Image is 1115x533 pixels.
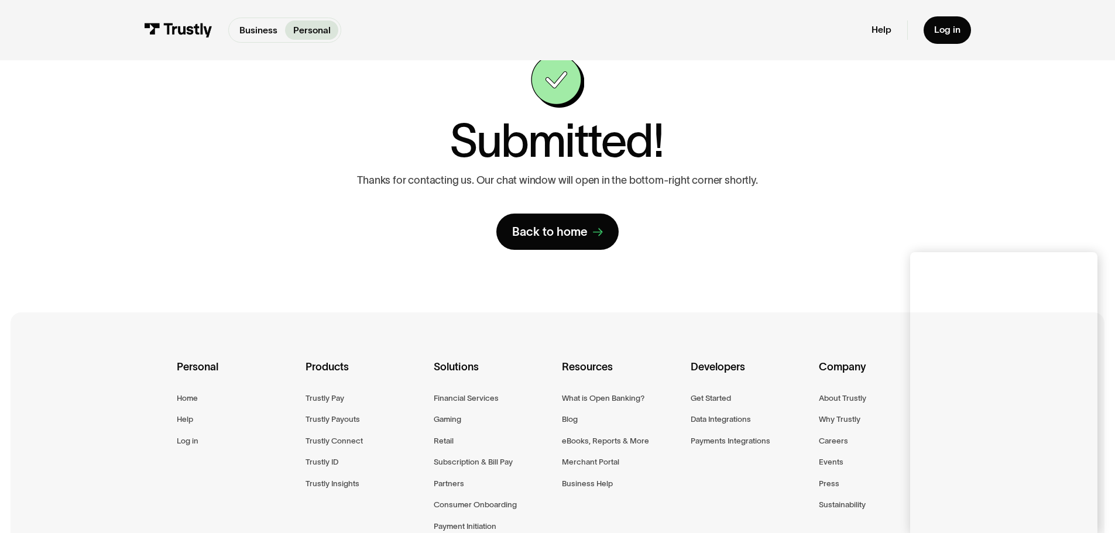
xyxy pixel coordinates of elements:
a: Blog [562,412,578,426]
a: Business [231,20,285,40]
a: Merchant Portal [562,455,619,469]
p: Thanks for contacting us. Our chat window will open in the bottom-right corner shortly. [357,174,757,187]
a: Financial Services [434,391,499,405]
a: Sustainability [819,498,866,511]
p: Personal [293,23,331,37]
a: Home [177,391,198,405]
div: Resources [562,359,681,391]
a: Log in [924,16,971,44]
a: Subscription & Bill Pay [434,455,513,469]
h1: Submitted! [450,118,663,164]
a: eBooks, Reports & More [562,434,649,448]
a: What is Open Banking? [562,391,644,405]
div: Solutions [434,359,553,391]
a: Events [819,455,843,469]
a: Trustly ID [306,455,338,469]
a: Consumer Onboarding [434,498,517,511]
a: Payment Initiation [434,520,496,533]
div: Personal [177,359,296,391]
div: Log in [934,24,960,36]
div: Products [306,359,424,391]
iframe: Chat Window [910,252,1097,533]
a: Press [819,477,839,490]
a: Trustly Connect [306,434,363,448]
a: About Trustly [819,391,866,405]
a: Trustly Pay [306,391,344,405]
a: Trustly Payouts [306,412,360,426]
a: Personal [285,20,338,40]
a: Trustly Insights [306,477,359,490]
a: Help [177,412,193,426]
a: Business Help [562,477,613,490]
img: Trustly Logo [144,23,212,37]
div: Back to home [512,224,588,239]
a: Back to home [496,214,619,250]
a: Retail [434,434,454,448]
div: Company [819,359,938,391]
a: Gaming [434,412,461,426]
p: Business [239,23,277,37]
a: Get Started [691,391,731,405]
a: Why Trustly [819,412,860,426]
a: Log in [177,434,198,448]
a: Careers [819,434,848,448]
a: Payments Integrations [691,434,770,448]
a: Data Integrations [691,412,751,426]
a: Partners [434,477,464,490]
div: Developers [691,359,809,391]
a: Help [872,24,891,36]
